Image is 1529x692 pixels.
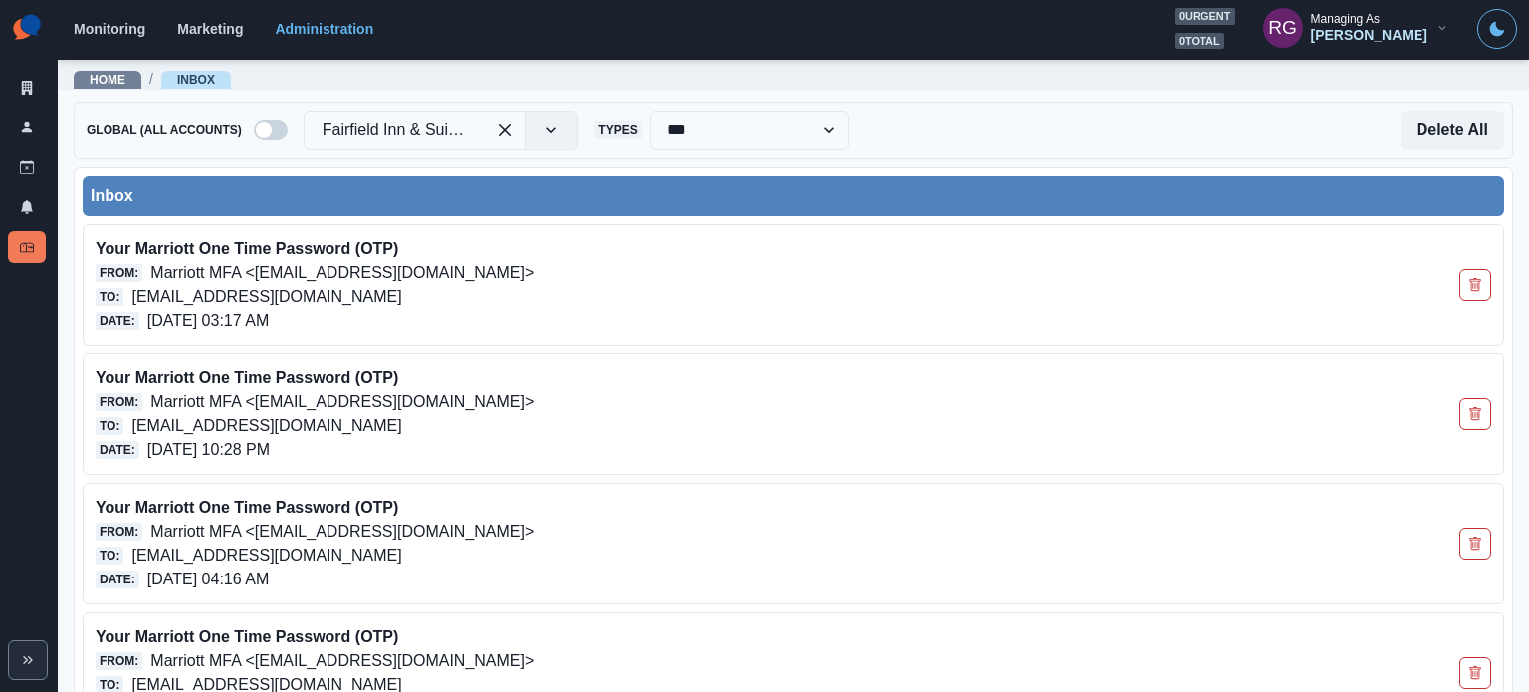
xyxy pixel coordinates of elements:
p: Marriott MFA <[EMAIL_ADDRESS][DOMAIN_NAME]> [150,390,534,414]
p: [EMAIL_ADDRESS][DOMAIN_NAME] [131,414,401,438]
p: Marriott MFA <[EMAIL_ADDRESS][DOMAIN_NAME]> [150,649,534,673]
p: Marriott MFA <[EMAIL_ADDRESS][DOMAIN_NAME]> [150,520,534,544]
button: Managing As[PERSON_NAME] [1247,8,1465,48]
a: Monitoring [74,21,145,37]
a: Notifications [8,191,46,223]
p: Your Marriott One Time Password (OTP) [96,625,1212,649]
button: Expand [8,640,48,680]
span: From: [96,523,142,541]
p: [EMAIL_ADDRESS][DOMAIN_NAME] [131,544,401,568]
a: Inbox [8,231,46,263]
span: Types [594,121,641,139]
p: [DATE] 04:16 AM [147,568,269,591]
div: Managing As [1311,12,1380,26]
button: Delete Email [1459,528,1491,560]
span: From: [96,264,142,282]
div: Inbox [91,184,1496,208]
div: Russel Gabiosa [1268,4,1297,52]
span: From: [96,652,142,670]
span: Date: [96,441,139,459]
span: Global (All Accounts) [83,121,246,139]
a: Marketing [177,21,243,37]
span: To: [96,417,123,435]
a: Administration [275,21,373,37]
a: Clients [8,72,46,104]
span: Date: [96,571,139,588]
p: [DATE] 10:28 PM [147,438,270,462]
span: / [149,69,153,90]
button: Delete Email [1459,398,1491,430]
nav: breadcrumb [74,69,231,90]
button: Delete Email [1459,657,1491,689]
a: Users [8,112,46,143]
p: [EMAIL_ADDRESS][DOMAIN_NAME] [131,285,401,309]
span: Date: [96,312,139,330]
a: Home [90,73,125,87]
span: To: [96,288,123,306]
p: Your Marriott One Time Password (OTP) [96,496,1212,520]
div: Clear selected options [489,115,521,146]
span: 0 urgent [1175,8,1235,25]
button: Delete All [1401,111,1504,150]
a: Draft Posts [8,151,46,183]
span: From: [96,393,142,411]
div: [PERSON_NAME] [1311,27,1427,44]
button: Delete Email [1459,269,1491,301]
span: To: [96,547,123,565]
button: Toggle Mode [1477,9,1517,49]
p: Marriott MFA <[EMAIL_ADDRESS][DOMAIN_NAME]> [150,261,534,285]
p: Your Marriott One Time Password (OTP) [96,366,1212,390]
span: 0 total [1175,33,1224,50]
p: Your Marriott One Time Password (OTP) [96,237,1212,261]
a: Inbox [177,73,215,87]
p: [DATE] 03:17 AM [147,309,269,333]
